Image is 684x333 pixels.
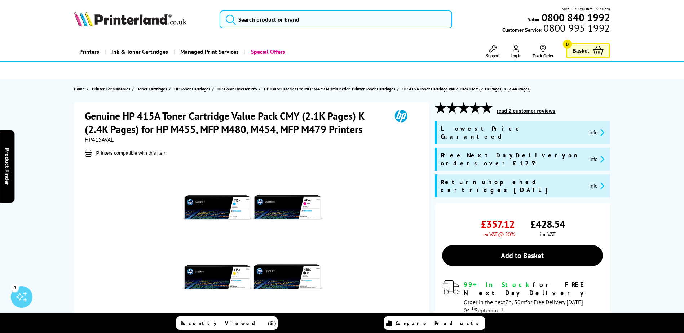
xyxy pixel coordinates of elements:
[562,5,610,12] span: Mon - Fri 9:00am - 5:30pm
[587,182,606,190] button: promo-description
[182,171,323,312] img: HP 415A Toner Cartridge Value Pack CMY (2.1K Pages) K (2.4K Pages)
[540,231,555,238] span: inc VAT
[137,85,169,93] a: Toner Cartridges
[483,231,515,238] span: ex VAT @ 20%
[176,316,278,330] a: Recently Viewed (5)
[481,217,515,231] span: £357.12
[217,85,257,93] span: HP Color LaserJet Pro
[542,25,610,31] span: 0800 995 1992
[486,45,500,58] a: Support
[111,43,168,61] span: Ink & Toner Cartridges
[181,320,277,327] span: Recently Viewed (5)
[11,284,19,292] div: 3
[442,245,603,266] a: Add to Basket
[441,178,584,194] span: Return unopened cartridges [DATE]
[511,53,522,58] span: Log In
[502,25,610,33] span: Customer Service:
[85,136,114,143] span: HP415AVAL
[573,46,589,55] span: Basket
[511,45,522,58] a: Log In
[470,305,475,312] sup: th
[542,11,610,24] b: 0800 840 1992
[464,280,603,297] div: for FREE Next Day Delivery
[505,298,525,306] span: 7h, 30m
[566,43,610,58] a: Basket 0
[105,43,173,61] a: Ink & Toner Cartridges
[563,40,572,49] span: 0
[384,109,418,123] img: HP
[587,128,606,137] button: promo-description
[174,85,212,93] a: HP Toner Cartridges
[244,43,291,61] a: Special Offers
[74,43,105,61] a: Printers
[530,217,565,231] span: £428.54
[441,125,584,141] span: Lowest Price Guaranteed
[402,86,531,92] span: HP 415A Toner Cartridge Value Pack CMY (2.1K Pages) K (2.4K Pages)
[396,320,483,327] span: Compare Products
[384,316,485,330] a: Compare Products
[92,85,130,93] span: Printer Consumables
[92,85,132,93] a: Printer Consumables
[220,10,452,28] input: Search product or brand
[464,280,533,289] span: 99+ In Stock
[74,85,85,93] span: Home
[74,11,186,27] img: Printerland Logo
[137,85,167,93] span: Toner Cartridges
[264,85,395,93] span: HP Color LaserJet Pro MFP M479 Multifunction Printer Toner Cartridges
[528,16,540,23] span: Sales:
[94,150,168,156] button: Printers compatible with this item
[264,85,397,93] a: HP Color LaserJet Pro MFP M479 Multifunction Printer Toner Cartridges
[217,85,259,93] a: HP Color LaserJet Pro
[174,85,210,93] span: HP Toner Cartridges
[74,11,211,28] a: Printerland Logo
[74,85,87,93] a: Home
[85,109,384,136] h1: Genuine HP 415A Toner Cartridge Value Pack CMY (2.1K Pages) K (2.4K Pages) for HP M455, MFP M480,...
[4,148,11,185] span: Product Finder
[587,155,606,163] button: promo-description
[441,151,584,167] span: Free Next Day Delivery on orders over £125*
[442,280,603,314] div: modal_delivery
[533,45,553,58] a: Track Order
[494,108,557,114] button: read 2 customer reviews
[173,43,244,61] a: Managed Print Services
[540,14,610,21] a: 0800 840 1992
[486,53,500,58] span: Support
[464,298,583,314] span: Order in the next for Free Delivery [DATE] 04 September!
